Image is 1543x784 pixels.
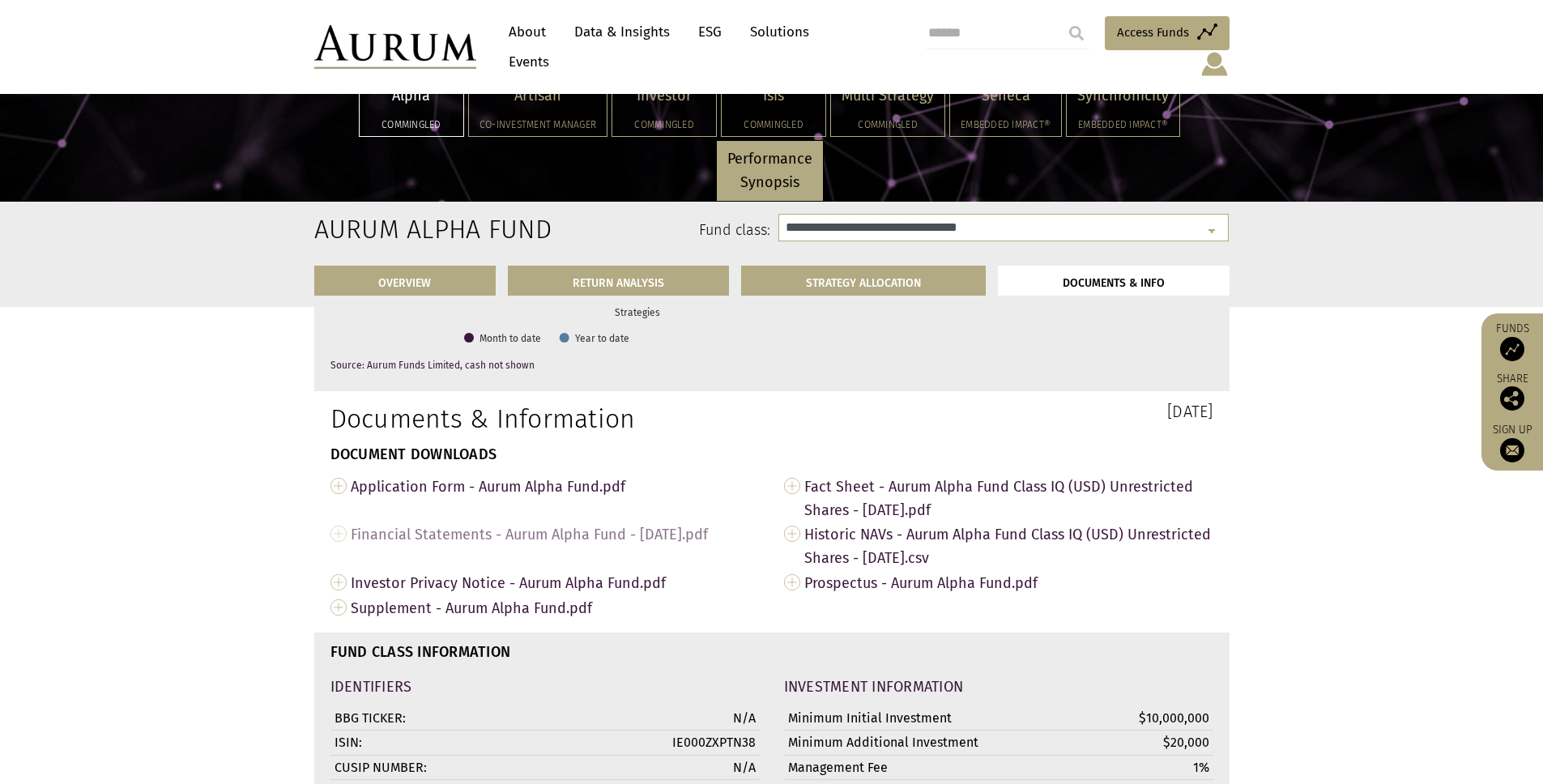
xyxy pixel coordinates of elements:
[804,474,1213,522] span: Fact Sheet - Aurum Alpha Fund Class IQ (USD) Unrestricted Shares - [DATE].pdf
[1490,423,1535,462] a: Sign up
[1500,438,1524,462] img: Sign up to our newsletter
[784,680,1213,694] h4: INVESTMENT INFORMATION
[330,755,604,780] td: CUSIP NUMBER:
[501,47,549,77] a: Events
[784,731,1058,756] td: Minimum Additional Investment
[623,120,705,130] h5: Commingled
[1200,50,1230,78] img: account-icon.svg
[1500,386,1524,411] img: Share this post
[1500,337,1524,361] img: Access Funds
[1117,23,1189,42] span: Access Funds
[370,84,453,108] p: Alpha
[1490,322,1535,361] a: Funds
[742,17,817,47] a: Solutions
[351,595,760,620] span: Supplement - Aurum Alpha Fund.pdf
[1077,120,1169,130] h5: Embedded Impact®
[508,266,729,296] a: RETURN ANALYSIS
[1060,17,1093,49] input: Submit
[574,333,629,344] text: Year to date
[784,755,1058,780] td: Management Fee
[351,474,760,499] span: Application Form - Aurum Alpha Fund.pdf
[727,147,812,194] p: Performance Synopsis
[1058,731,1213,756] td: $20,000
[741,266,986,296] a: STRATEGY ALLOCATION
[370,120,453,130] h5: Commingled
[842,120,934,130] h5: Commingled
[604,755,760,780] td: N/A
[604,731,760,756] td: IE000ZXPTN38
[690,17,730,47] a: ESG
[330,643,511,661] strong: FUND CLASS INFORMATION
[732,84,815,108] p: Isis
[314,25,476,69] img: Aurum
[480,120,596,130] h5: Co-investment Manager
[842,84,934,108] p: Multi Strategy
[604,706,760,731] td: N/A
[732,120,815,130] h5: Commingled
[330,680,760,694] h4: IDENTIFIERS
[804,522,1213,570] span: Historic NAVs - Aurum Alpha Fund Class IQ (USD) Unrestricted Shares - [DATE].csv
[961,120,1051,130] h5: Embedded Impact®
[330,706,604,731] td: BBG TICKER:
[566,17,678,47] a: Data & Insights
[314,214,446,245] h2: Aurum Alpha Fund
[804,570,1213,595] span: Prospectus - Aurum Alpha Fund.pdf
[1058,706,1213,731] td: $10,000,000
[471,220,771,241] label: Fund class:
[351,522,760,547] span: Financial Statements - Aurum Alpha Fund - [DATE].pdf
[351,570,760,595] span: Investor Privacy Notice - Aurum Alpha Fund.pdf
[1105,16,1230,50] a: Access Funds
[784,403,1213,420] h3: [DATE]
[330,445,497,463] strong: DOCUMENT DOWNLOADS
[784,706,1058,731] td: Minimum Initial Investment
[480,333,541,344] text: Month to date
[330,360,760,371] p: Source: Aurum Funds Limited, cash not shown
[1077,84,1169,108] p: Synchronicity
[961,84,1051,108] p: Seneca
[1490,373,1535,411] div: Share
[1058,755,1213,780] td: 1%
[314,266,497,296] a: OVERVIEW
[501,17,554,47] a: About
[623,84,705,108] p: Investor
[480,84,596,108] p: Artisan
[330,731,604,756] td: ISIN:
[330,403,760,434] h1: Documents & Information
